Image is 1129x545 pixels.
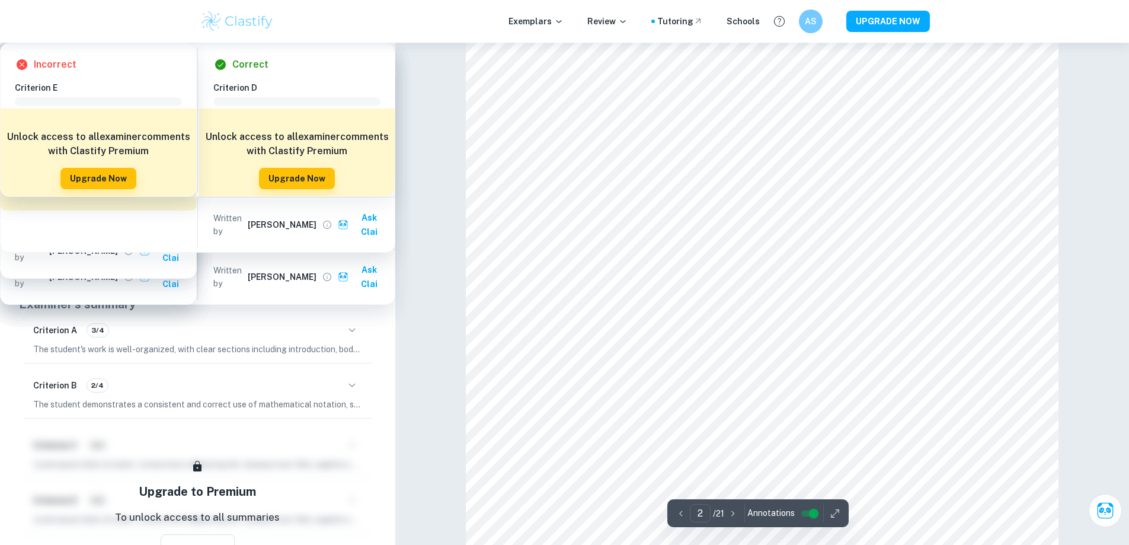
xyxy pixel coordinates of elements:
[657,15,703,28] a: Tutoring
[15,81,191,94] h6: Criterion E
[335,207,390,243] button: Ask Clai
[587,15,628,28] p: Review
[248,270,316,283] h6: [PERSON_NAME]
[205,130,389,158] h6: Unlock access to all examiner comments with Clastify Premium
[335,259,390,295] button: Ask Clai
[508,15,564,28] p: Exemplars
[60,168,136,189] button: Upgrade Now
[338,219,349,231] img: clai.svg
[213,212,245,238] p: Written by
[115,510,280,525] p: To unlock access to all summaries
[87,325,108,336] span: 3/4
[33,398,362,411] p: The student demonstrates a consistent and correct use of mathematical notation, symbols, and term...
[713,507,724,520] p: / 21
[769,11,789,31] button: Help and Feedback
[248,218,316,231] h6: [PERSON_NAME]
[259,168,335,189] button: Upgrade Now
[33,343,362,356] p: The student's work is well-organized, with clear sections including introduction, body, and concl...
[33,324,77,337] h6: Criterion A
[7,130,190,158] h6: Unlock access to all examiner comments with Clastify Premium
[87,380,108,391] span: 2/4
[213,264,245,290] p: Written by
[747,507,795,519] span: Annotations
[34,58,76,72] h6: Incorrect
[1089,494,1122,527] button: Ask Clai
[804,15,817,28] h6: AS
[200,9,275,33] img: Clastify logo
[727,15,760,28] a: Schools
[319,216,335,233] button: View full profile
[846,11,930,32] button: UPGRADE NOW
[799,9,823,33] button: AS
[213,81,390,94] h6: Criterion D
[319,269,335,285] button: View full profile
[33,379,77,392] h6: Criterion B
[139,483,256,501] h5: Upgrade to Premium
[338,272,349,283] img: clai.svg
[232,58,268,72] h6: Correct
